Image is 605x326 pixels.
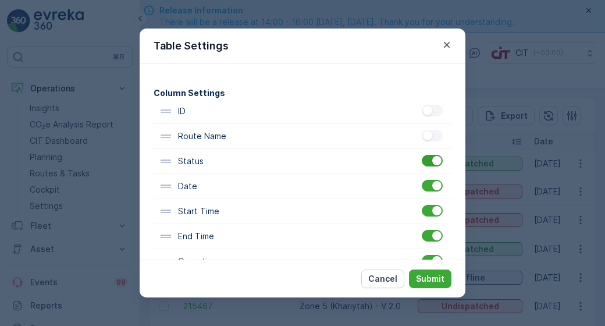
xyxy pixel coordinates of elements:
[178,180,197,192] p: Date
[178,256,218,267] p: Operation
[416,273,444,285] p: Submit
[154,124,451,149] div: Route Name
[178,231,214,242] p: End Time
[178,130,226,142] p: Route Name
[154,224,451,249] div: End Time
[409,270,451,288] button: Submit
[154,38,229,54] p: Table Settings
[361,270,404,288] button: Cancel
[154,99,451,124] div: ID
[178,155,204,167] p: Status
[154,174,451,199] div: Date
[154,149,451,174] div: Status
[154,87,451,99] h4: Column Settings
[154,199,451,224] div: Start Time
[178,105,186,117] p: ID
[178,205,219,217] p: Start Time
[368,273,397,285] p: Cancel
[154,249,451,274] div: Operation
